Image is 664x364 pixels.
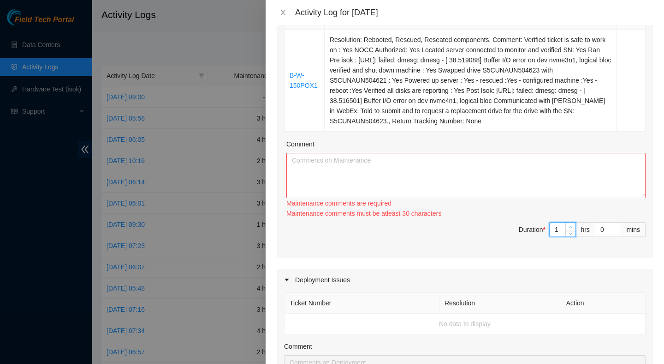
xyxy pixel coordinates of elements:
[565,231,575,237] span: Decrease Value
[576,222,595,237] div: hrs
[285,293,439,314] th: Ticket Number
[286,198,646,208] div: Maintenance comments are required
[568,224,574,230] span: up
[277,269,653,291] div: Deployment Issues
[284,341,312,352] label: Comment
[286,208,646,218] div: Maintenance comments must be atleast 30 characters
[565,223,575,231] span: Increase Value
[568,231,574,237] span: down
[621,222,646,237] div: mins
[561,293,646,314] th: Action
[279,9,287,16] span: close
[439,293,561,314] th: Resolution
[284,277,290,283] span: caret-right
[295,7,653,18] div: Activity Log for [DATE]
[290,72,318,89] a: B-W-150POX1
[286,153,646,198] textarea: Comment
[286,139,314,149] label: Comment
[325,30,617,132] td: Resolution: Rebooted, Rescued, Reseated components, Comment: Verified ticket is safe to work on :...
[285,314,646,334] td: No data to display
[277,8,290,17] button: Close
[519,224,545,235] div: Duration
